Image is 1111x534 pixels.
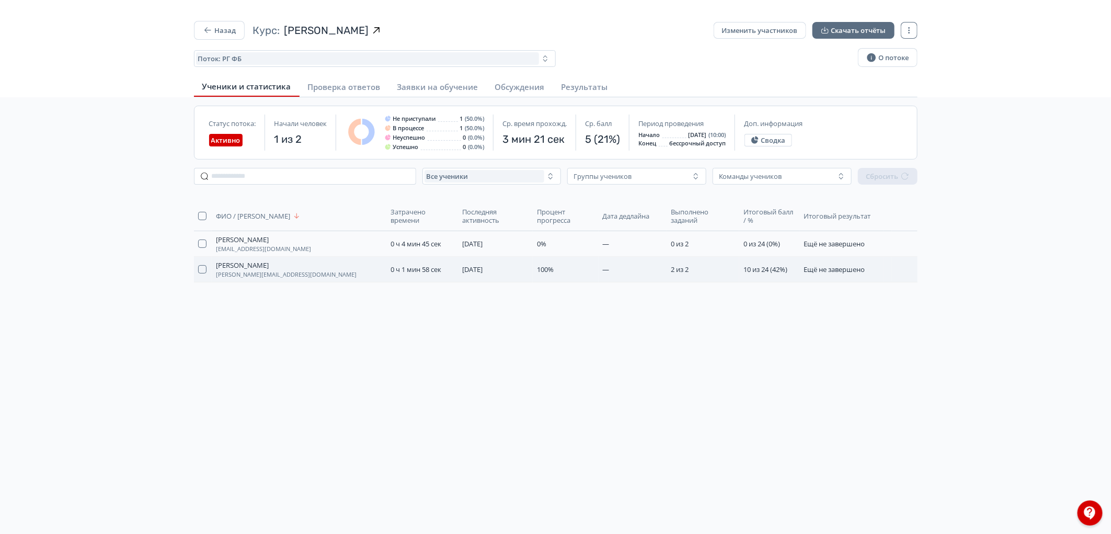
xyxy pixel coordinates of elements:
[761,136,786,144] span: Сводка
[460,125,463,131] span: 1
[812,22,895,39] button: Скачать отчёты
[211,136,240,144] span: Активно
[465,116,485,122] span: (50.0%)
[562,82,608,92] span: Результаты
[274,132,327,146] span: 1 из 2
[714,22,806,39] button: Изменить участников
[804,212,879,220] span: Итоговый результат
[719,172,782,180] div: Команды учеников
[253,23,280,38] span: Курс:
[503,132,567,146] span: 3 мин 21 сек
[462,208,526,224] span: Последняя активность
[745,134,792,146] button: Сводка
[427,172,468,180] span: Все ученики
[460,116,463,122] span: 1
[393,125,425,131] span: В процессе
[463,134,466,141] span: 0
[198,54,242,63] span: Поток: РГ ФБ
[671,208,733,224] span: Выполнено заданий
[462,239,483,248] span: [DATE]
[639,119,704,128] span: Период проведения
[586,132,621,146] span: 5 (21%)
[858,168,918,185] button: Сбросить
[743,239,780,248] span: 0 из 24 (0%)
[671,265,689,274] span: 2 из 2
[462,265,483,274] span: [DATE]
[216,235,311,252] button: [PERSON_NAME][EMAIL_ADDRESS][DOMAIN_NAME]
[391,265,441,274] span: 0 ч 1 мин 58 сек
[468,134,485,141] span: (0.0%)
[603,212,650,220] span: Дата дедлайна
[567,168,706,185] button: Группы учеников
[603,239,610,248] span: —
[463,144,466,150] span: 0
[391,208,452,224] span: Затрачено времени
[393,134,426,141] span: Неуспешно
[495,82,545,92] span: Обсуждения
[216,261,269,269] span: [PERSON_NAME]
[858,48,918,67] button: О потоке
[709,132,726,138] span: (10:00)
[393,116,436,122] span: Не приступали
[743,208,793,224] span: Итоговый балл / %
[603,210,652,222] button: Дата дедлайна
[284,23,369,38] span: Фильтр Брака
[462,206,529,226] button: Последняя активность
[209,119,256,128] span: Статус потока:
[670,140,726,146] span: бессрочный доступ
[202,81,291,92] span: Ученики и статистика
[574,172,632,180] div: Группы учеников
[397,82,478,92] span: Заявки на обучение
[743,206,795,226] button: Итоговый балл / %
[216,261,357,278] button: [PERSON_NAME][PERSON_NAME][EMAIL_ADDRESS][DOMAIN_NAME]
[216,271,357,278] span: [PERSON_NAME][EMAIL_ADDRESS][DOMAIN_NAME]
[216,246,311,252] span: [EMAIL_ADDRESS][DOMAIN_NAME]
[216,212,290,220] span: ФИО / [PERSON_NAME]
[745,119,803,128] span: Доп. информация
[603,265,610,274] span: —
[391,206,454,226] button: Затрачено времени
[274,119,327,128] span: Начали человек
[465,125,485,131] span: (50.0%)
[468,144,485,150] span: (0.0%)
[393,144,419,150] span: Успешно
[804,239,865,248] span: Ещё не завершено
[689,132,707,138] span: [DATE]
[194,21,245,40] button: Назад
[194,50,556,67] button: Поток: РГ ФБ
[639,132,660,138] span: Начало
[743,265,787,274] span: 10 из 24 (42%)
[216,235,269,244] span: [PERSON_NAME]
[537,206,594,226] button: Процент прогресса
[671,206,735,226] button: Выполнено заданий
[586,119,612,128] span: Ср. балл
[537,265,554,274] span: 100%
[308,82,381,92] span: Проверка ответов
[503,119,567,128] span: Ср. время прохожд.
[671,239,689,248] span: 0 из 2
[216,210,303,222] button: ФИО / [PERSON_NAME]
[537,239,546,248] span: 0%
[804,265,865,274] span: Ещё не завершено
[639,140,657,146] span: Конец
[713,168,852,185] button: Команды учеников
[537,208,592,224] span: Процент прогресса
[391,239,441,248] span: 0 ч 4 мин 45 сек
[422,168,562,185] button: Все ученики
